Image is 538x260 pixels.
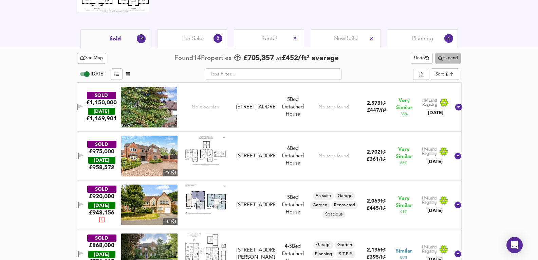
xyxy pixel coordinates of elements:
[261,35,277,42] span: Rental
[411,53,433,64] button: Undo
[77,132,461,180] div: SOLD£975,000 [DATE]£958,572property thumbnail 29 Floorplan[STREET_ADDRESS]6Bed Detached HouseNo t...
[336,250,355,258] div: S.T.P.P.
[435,71,444,77] div: Sort
[89,242,114,249] div: £868,000
[435,53,461,64] div: split button
[412,35,433,42] span: Planning
[89,164,114,171] span: £ 958,572
[121,185,178,225] img: property thumbnail
[422,245,448,254] img: Land Registry
[87,92,116,99] div: SOLD
[454,250,462,258] svg: Show Details
[335,193,355,199] span: Garage
[185,185,226,214] img: Floorplan
[379,157,386,162] span: / ft²
[331,201,358,209] div: Renovated
[367,108,386,113] span: £ 447
[422,207,448,214] div: [DATE]
[367,255,386,260] span: £ 395
[88,202,115,209] div: [DATE]
[237,153,275,160] div: [STREET_ADDRESS]
[396,146,412,160] span: Very Similar
[86,115,117,122] span: £ 1,169,901
[163,169,178,176] div: 29
[89,209,114,225] span: £ 948,156
[322,210,345,219] div: Spacious
[312,251,335,257] span: Planning
[77,53,107,64] button: See Map
[278,96,308,118] div: 5 Bed Detached House
[381,101,386,106] span: ft²
[310,202,330,208] span: Garden
[454,152,462,160] svg: Show Details
[454,201,462,209] svg: Show Details
[336,251,355,257] span: S.T.P.P.
[438,54,458,62] span: Expand
[313,241,333,249] div: Garage
[313,193,334,199] span: En-suite
[174,54,233,63] div: Found 14 Propert ies
[77,180,461,229] div: SOLD£920,000 [DATE]£948,156property thumbnail 18 Floorplan[STREET_ADDRESS]5Bed Detached HouseEn-s...
[89,148,114,155] div: £975,000
[282,55,339,62] span: £ 452 / ft² average
[401,111,408,117] span: 85 %
[319,104,349,110] div: No tags found
[396,195,412,209] span: Very Similar
[137,34,146,43] div: 14
[313,242,333,248] span: Garage
[237,202,275,209] div: [STREET_ADDRESS]
[87,141,116,148] div: SOLD
[422,109,449,116] div: [DATE]
[400,160,407,166] span: 88 %
[413,69,429,80] div: split button
[121,136,178,176] img: property thumbnail
[367,150,381,155] span: 2,702
[319,153,349,159] div: No tags found
[185,136,226,166] img: Floorplan
[335,192,355,200] div: Garage
[506,237,523,253] div: Open Intercom Messenger
[278,194,308,216] div: 5 Bed Detached House
[163,218,178,225] div: 18
[89,193,114,200] div: £920,000
[367,157,386,162] span: £ 361
[77,83,461,132] div: SOLD£1,150,000 [DATE]£1,169,901No Floorplan[STREET_ADDRESS]5Bed Detached HouseNo tags found2,573f...
[444,34,453,43] div: 4
[331,202,358,208] span: Renovated
[121,185,178,225] a: property thumbnail 18
[335,242,355,248] span: Garden
[312,250,335,258] div: Planning
[422,147,448,156] img: Land Registry
[381,150,386,155] span: ft²
[80,54,103,62] span: See Map
[91,72,104,76] span: [DATE]
[367,199,381,204] span: 2,069
[381,199,386,204] span: ft²
[422,158,448,165] div: [DATE]
[121,136,178,176] a: property thumbnail 29
[276,55,282,62] span: at
[88,157,115,164] div: [DATE]
[396,97,412,111] span: Very Similar
[435,53,461,64] button: Expand
[310,201,330,209] div: Garden
[396,248,412,255] span: Similar
[335,241,355,249] div: Garden
[86,99,117,106] div: £1,150,000
[87,235,116,242] div: SOLD
[367,206,386,211] span: £ 445
[431,68,459,80] div: Sort
[278,145,308,167] div: 6 Bed Detached House
[367,101,381,106] span: 2,573
[214,34,222,43] div: 8
[334,35,358,42] span: New Build
[110,35,121,43] span: Sold
[322,211,345,218] span: Spacious
[206,68,341,80] input: Text Filter...
[422,98,449,107] img: Land Registry
[400,209,407,215] span: 91 %
[422,196,448,205] img: Land Registry
[379,206,386,211] span: / ft²
[87,186,116,193] div: SOLD
[88,251,115,258] div: [DATE]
